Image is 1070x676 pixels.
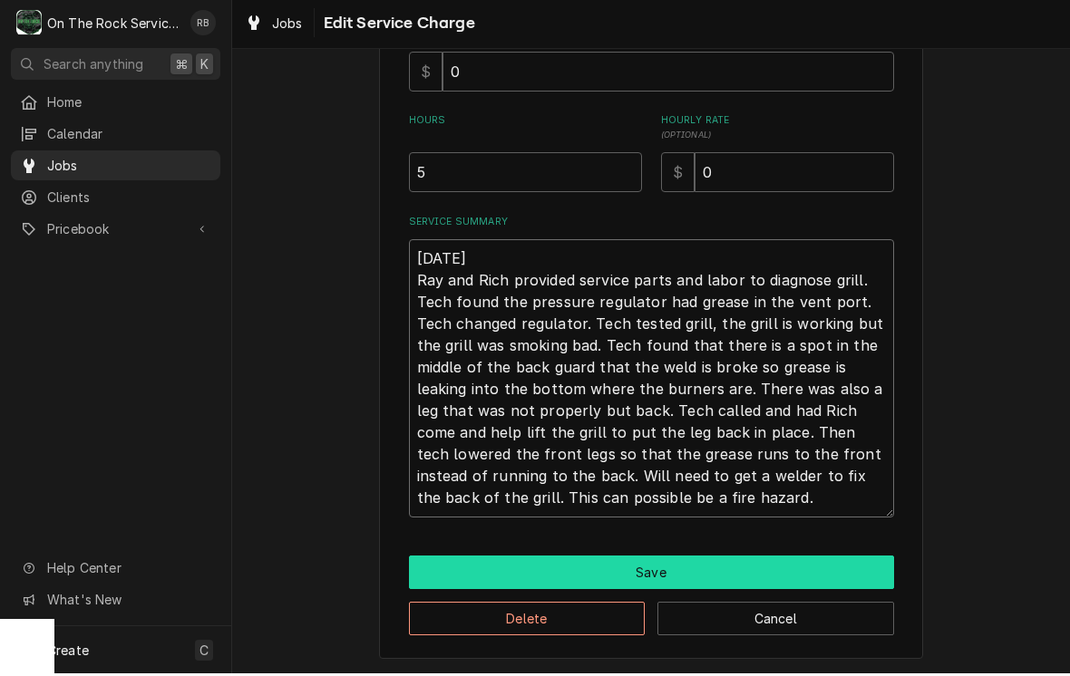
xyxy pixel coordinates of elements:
[318,14,475,38] span: Edit Service Charge
[11,217,220,246] a: Go to Pricebook
[47,561,209,580] span: Help Center
[11,121,220,151] a: Calendar
[190,13,216,38] div: Ray Beals's Avatar
[47,16,180,35] div: On The Rock Services
[409,54,443,94] div: $
[199,643,209,662] span: C
[11,51,220,82] button: Search anything⌘K
[409,558,894,592] div: Button Group Row
[409,558,894,638] div: Button Group
[11,555,220,585] a: Go to Help Center
[661,155,695,195] div: $
[200,57,209,76] span: K
[47,190,211,209] span: Clients
[409,592,894,638] div: Button Group Row
[409,116,642,145] label: Hours
[11,587,220,617] a: Go to What's New
[47,593,209,612] span: What's New
[272,16,303,35] span: Jobs
[238,11,310,41] a: Jobs
[409,558,894,592] button: Save
[409,604,646,638] button: Delete
[47,127,211,146] span: Calendar
[47,645,89,661] span: Create
[16,13,42,38] div: O
[409,242,894,520] textarea: [DATE] Ray and Rich provided service parts and labor to diagnose grill. Tech found the pressure r...
[661,116,894,145] label: Hourly Rate
[175,57,188,76] span: ⌘
[16,13,42,38] div: On The Rock Services's Avatar
[11,90,220,120] a: Home
[657,604,894,638] button: Cancel
[11,185,220,215] a: Clients
[661,116,894,195] div: [object Object]
[47,95,211,114] span: Home
[47,159,211,178] span: Jobs
[409,217,894,520] div: Service Summary
[47,222,184,241] span: Pricebook
[190,13,216,38] div: RB
[409,116,642,195] div: [object Object]
[44,57,143,76] span: Search anything
[661,132,712,142] span: ( optional )
[409,217,894,232] label: Service Summary
[409,29,894,93] div: Hourly Cost
[11,153,220,183] a: Jobs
